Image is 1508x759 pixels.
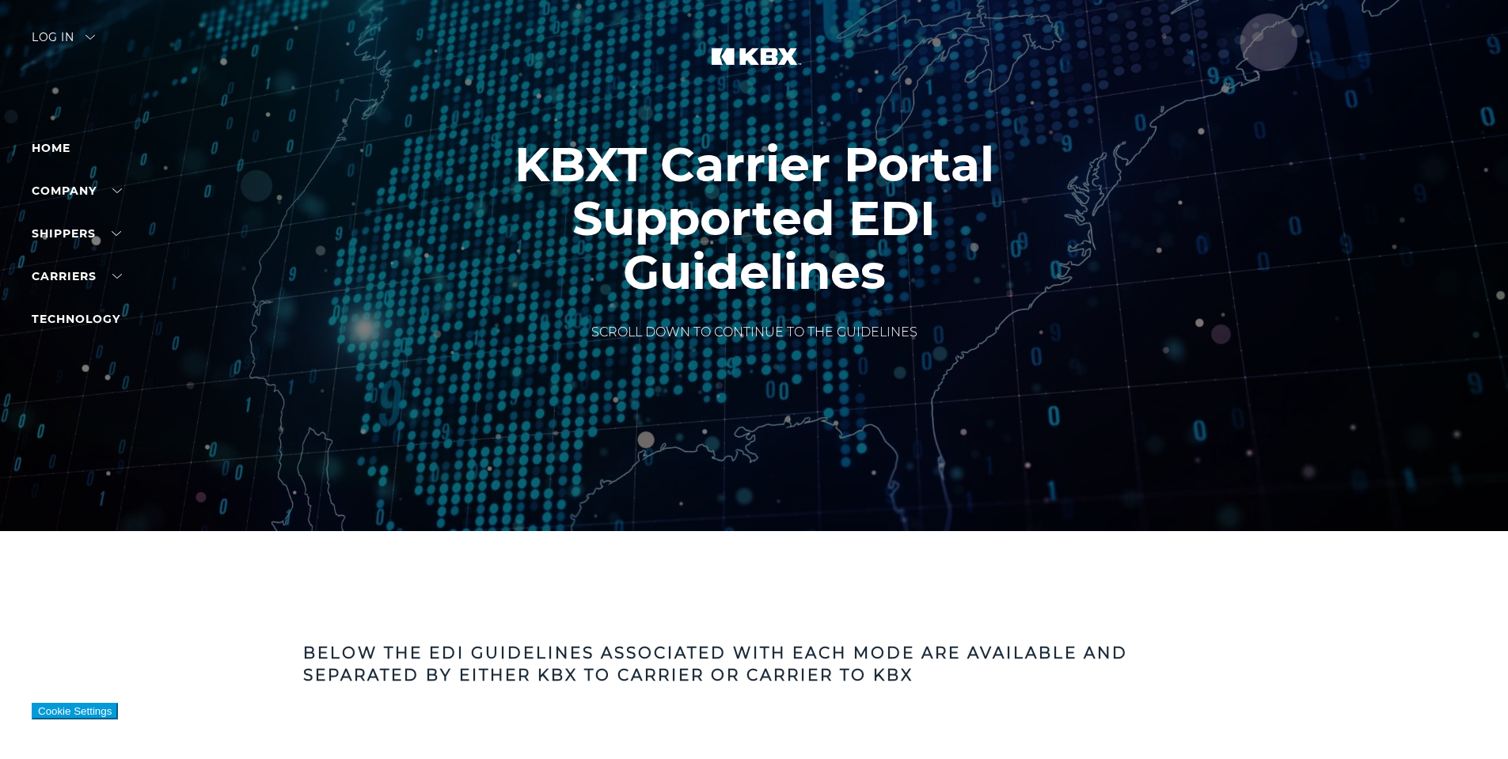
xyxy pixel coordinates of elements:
a: Company [32,184,122,198]
img: kbx logo [695,32,814,101]
img: arrow [85,35,95,40]
h3: Below the EDI Guidelines associated with each mode are available and separated by either KBX to C... [303,642,1206,686]
a: Home [32,141,70,155]
p: SCROLL DOWN TO CONTINUE TO THE GUIDELINES [479,323,1029,342]
a: SHIPPERS [32,226,121,241]
a: Technology [32,312,120,326]
a: Carriers [32,269,122,283]
a: RESOURCES [32,355,135,369]
button: Cookie Settings [32,703,118,719]
h1: KBXT Carrier Portal Supported EDI Guidelines [479,138,1029,299]
div: Log in [32,32,95,55]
